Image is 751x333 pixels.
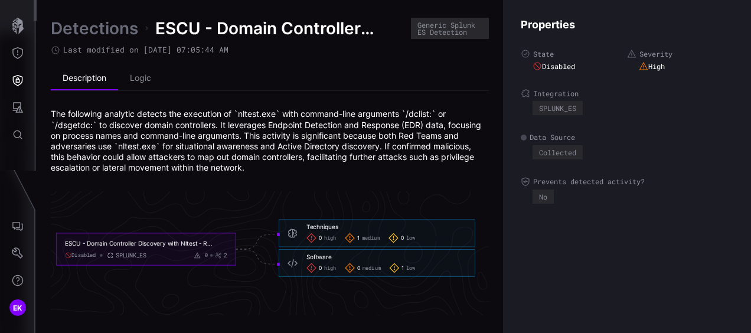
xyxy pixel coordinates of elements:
h4: Properties [521,18,733,31]
a: Detections [51,18,138,39]
div: The following analytic detects the execution of `nltest.exe` with command-line arguments `/dclist... [51,109,489,173]
div: SPLUNK_ES [116,252,146,259]
time: [DATE] 07:05:44 AM [143,44,228,55]
span: 0 [357,265,361,271]
div: Generic Splunk ES Detection [417,21,482,35]
div: Software [306,253,332,260]
div: Collected [539,149,576,156]
div: Disabled [533,61,575,71]
label: State [521,49,627,58]
span: low [406,234,415,241]
label: Severity [627,49,733,58]
span: high [324,265,336,271]
label: Integration [521,89,733,98]
span: 1 [401,265,404,271]
div: High [639,61,665,71]
span: medium [363,265,380,271]
label: Prevents detected activity? [521,177,733,187]
span: EK [13,302,22,314]
div: Techniques [306,223,338,230]
span: high [324,234,336,241]
div: ESCU - Domain Controller Discovery with Nltest - Rule [65,239,214,247]
div: Disabled [65,252,96,259]
li: Description [51,67,118,90]
div: No [539,193,547,200]
span: low [406,265,415,271]
label: Data Source [521,133,733,142]
button: EK [1,294,35,321]
div: 0 [205,252,208,259]
div: SPLUNK_ES [539,105,576,112]
span: Last modified on [63,45,228,55]
span: 0 [319,234,322,241]
span: 0 [401,234,404,241]
span: 1 [357,234,360,241]
li: Logic [118,67,163,90]
span: medium [362,234,380,241]
span: ESCU - Domain Controller Discovery with Nltest - Rule [155,18,405,39]
div: 2 [224,252,227,259]
span: 0 [319,265,322,271]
